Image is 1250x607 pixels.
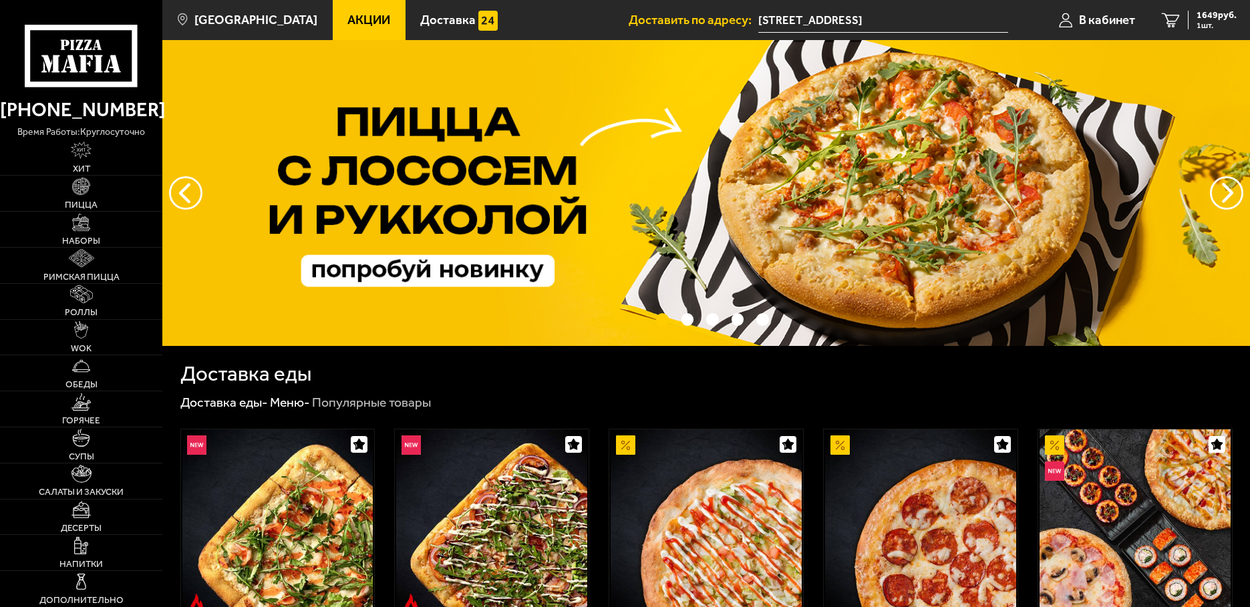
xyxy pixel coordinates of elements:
[65,380,98,389] span: Обеды
[830,435,850,455] img: Акционный
[1045,435,1064,455] img: Акционный
[629,14,758,27] span: Доставить по адресу:
[312,394,431,411] div: Популярные товары
[402,435,421,455] img: Новинка
[758,8,1008,33] input: Ваш адрес доставки
[73,164,90,174] span: Хит
[347,14,390,27] span: Акции
[756,313,769,326] button: точки переключения
[180,363,311,384] h1: Доставка еды
[478,11,498,30] img: 15daf4d41897b9f0e9f617042186c801.svg
[420,14,476,27] span: Доставка
[59,560,103,569] span: Напитки
[732,313,744,326] button: точки переключения
[706,313,719,326] button: точки переключения
[187,435,206,455] img: Новинка
[1197,11,1237,20] span: 1649 руб.
[39,596,124,605] span: Дополнительно
[1079,14,1135,27] span: В кабинет
[1210,176,1243,210] button: предыдущий
[69,452,94,461] span: Супы
[194,14,317,27] span: [GEOGRAPHIC_DATA]
[180,395,268,410] a: Доставка еды-
[65,308,98,317] span: Роллы
[656,313,669,326] button: точки переключения
[61,524,102,533] span: Десерты
[270,395,310,410] a: Меню-
[43,272,120,282] span: Римская пицца
[616,435,635,455] img: Акционный
[681,313,694,326] button: точки переключения
[1197,21,1237,29] span: 1 шт.
[62,236,100,246] span: Наборы
[71,344,92,353] span: WOK
[1045,461,1064,481] img: Новинка
[758,8,1008,33] span: Россия, Санкт-Петербург, улица Подвойского, 14к1
[65,200,98,210] span: Пицца
[39,487,124,497] span: Салаты и закуски
[169,176,202,210] button: следующий
[62,416,100,425] span: Горячее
